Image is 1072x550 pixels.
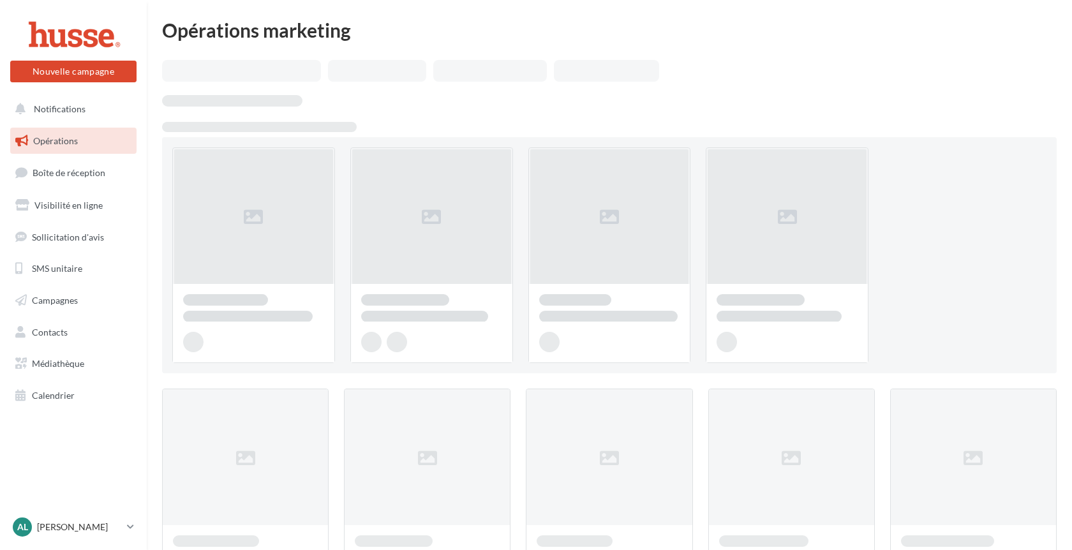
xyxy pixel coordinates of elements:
a: Calendrier [8,382,139,409]
button: Notifications [8,96,134,123]
button: Nouvelle campagne [10,61,137,82]
span: Calendrier [32,390,75,401]
a: Sollicitation d'avis [8,224,139,251]
span: Médiathèque [32,358,84,369]
span: Campagnes [32,295,78,306]
p: [PERSON_NAME] [37,521,122,533]
a: Boîte de réception [8,159,139,186]
a: Opérations [8,128,139,154]
span: Visibilité en ligne [34,200,103,211]
span: Contacts [32,327,68,338]
span: SMS unitaire [32,263,82,274]
a: Al [PERSON_NAME] [10,515,137,539]
span: Opérations [33,135,78,146]
a: SMS unitaire [8,255,139,282]
span: Sollicitation d'avis [32,231,104,242]
a: Médiathèque [8,350,139,377]
div: Opérations marketing [162,20,1057,40]
a: Visibilité en ligne [8,192,139,219]
span: Boîte de réception [33,167,105,178]
a: Campagnes [8,287,139,314]
span: Al [17,521,28,533]
a: Contacts [8,319,139,346]
span: Notifications [34,103,86,114]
